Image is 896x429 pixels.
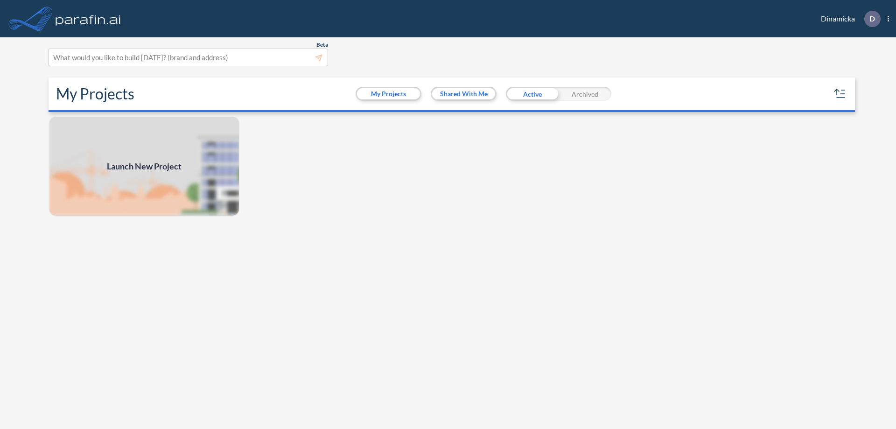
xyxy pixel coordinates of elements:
[432,88,495,99] button: Shared With Me
[833,86,847,101] button: sort
[49,116,240,217] img: add
[559,87,611,101] div: Archived
[357,88,420,99] button: My Projects
[54,9,123,28] img: logo
[506,87,559,101] div: Active
[107,160,182,173] span: Launch New Project
[49,116,240,217] a: Launch New Project
[316,41,328,49] span: Beta
[869,14,875,23] p: D
[56,85,134,103] h2: My Projects
[807,11,889,27] div: Dinamicka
